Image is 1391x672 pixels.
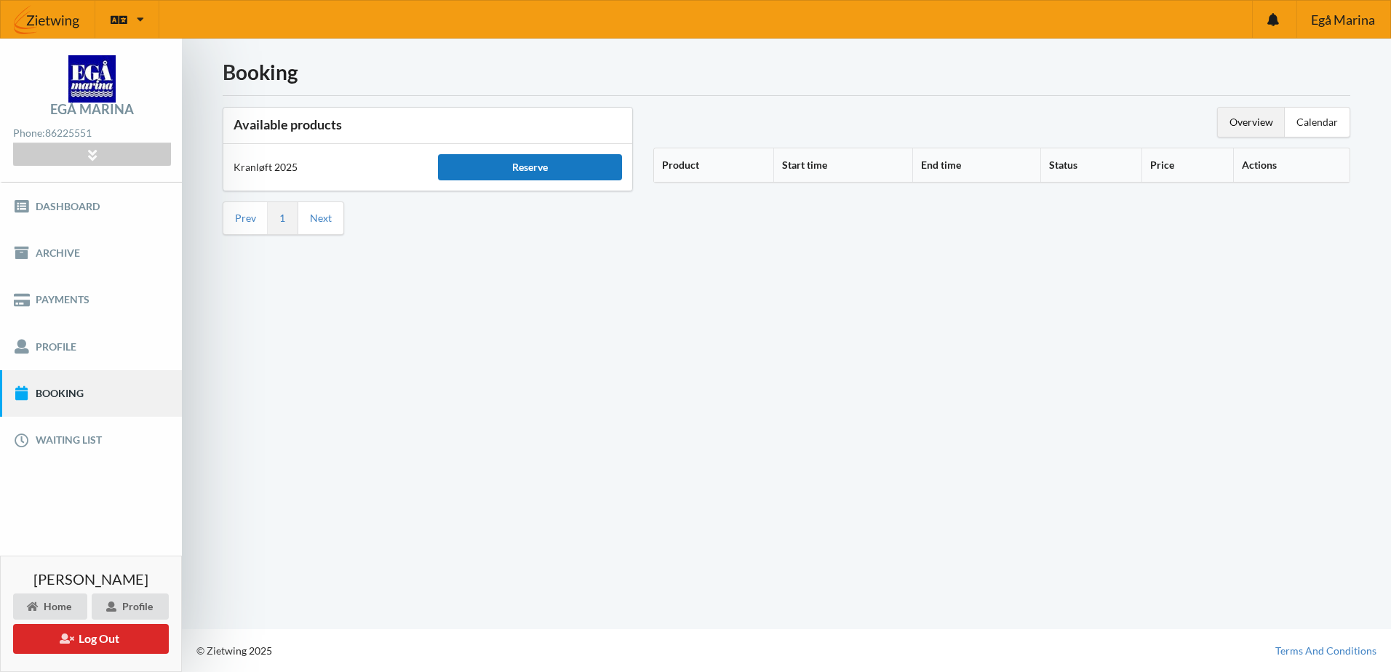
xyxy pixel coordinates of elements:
[223,59,1350,85] h1: Booking
[235,212,256,225] a: Prev
[773,148,912,183] th: Start time
[438,154,622,180] div: Reserve
[279,212,285,225] a: 1
[912,148,1040,183] th: End time
[1311,13,1375,26] span: Egå Marina
[1218,108,1285,137] div: Overview
[13,124,170,143] div: Phone:
[50,103,134,116] div: Egå Marina
[68,55,116,103] img: logo
[13,624,169,654] button: Log Out
[1275,644,1376,658] a: Terms And Conditions
[1285,108,1350,137] div: Calendar
[234,116,622,133] h3: Available products
[1233,148,1350,183] th: Actions
[1040,148,1142,183] th: Status
[654,148,773,183] th: Product
[33,572,148,586] span: [PERSON_NAME]
[1141,148,1233,183] th: Price
[310,212,332,225] a: Next
[223,150,428,185] div: Kranløft 2025
[13,593,87,620] div: Home
[92,593,169,620] div: Profile
[45,127,92,139] strong: 86225551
